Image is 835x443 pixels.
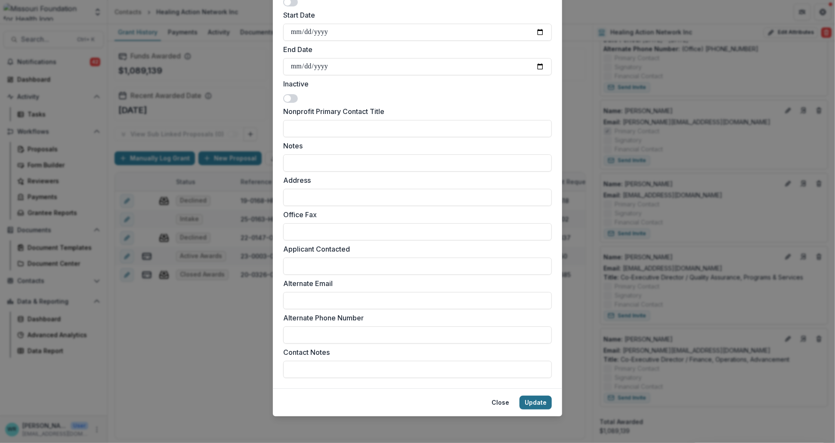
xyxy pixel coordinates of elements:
label: Notes [283,141,547,151]
label: Nonprofit Primary Contact Title [283,106,547,117]
label: Address [283,175,547,185]
button: Update [520,396,552,409]
button: Close [486,396,514,409]
label: Alternate Email [283,278,547,289]
label: Inactive [283,79,547,89]
label: Start Date [283,10,547,20]
label: End Date [283,44,547,55]
label: Alternate Phone Number [283,313,547,323]
label: Applicant Contacted [283,244,547,254]
label: Office Fax [283,209,547,220]
label: Contact Notes [283,347,547,357]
